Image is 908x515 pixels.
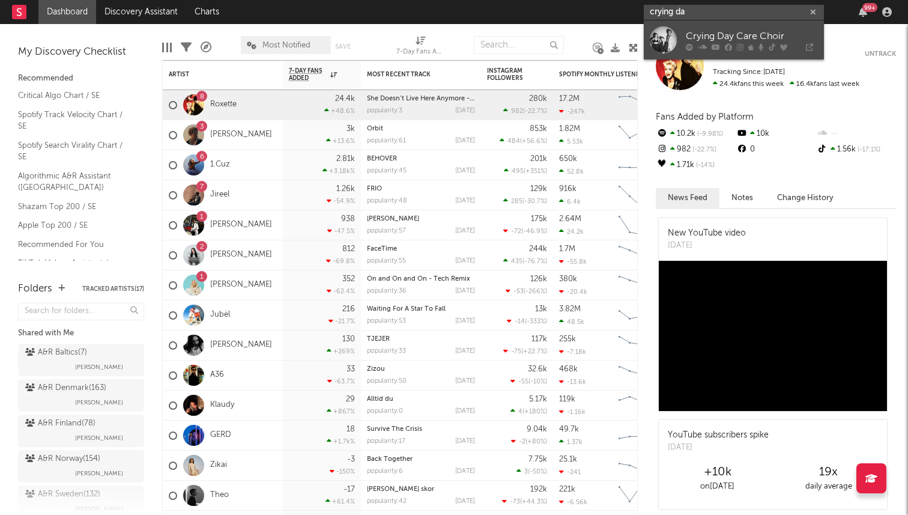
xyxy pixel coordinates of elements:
span: 495 [512,168,524,175]
div: -55.8k [559,258,587,266]
div: 17.2M [559,95,580,103]
div: Dina fula skor [367,486,475,493]
span: +351 % [525,168,545,175]
span: 3 [524,469,528,475]
span: -53 [513,288,524,295]
input: Search... [474,36,564,54]
div: [DATE] [668,442,769,454]
div: Survive The Crisis [367,426,475,433]
span: -2 [519,439,525,445]
div: 99 + [862,3,877,12]
div: -54.9 % [327,197,355,205]
div: 7-Day Fans Added (7-Day Fans Added) [396,45,444,59]
div: ( ) [507,317,547,325]
div: Edit Columns [162,30,172,65]
div: 52.8k [559,168,584,175]
a: Waiting For A Star To Fall [367,306,446,312]
div: [DATE] [455,228,475,234]
div: FaceTime [367,246,475,252]
div: on [DATE] [662,480,773,494]
a: A&R Denmark(163)[PERSON_NAME] [18,379,144,412]
div: ( ) [503,197,547,205]
div: A&R Norway ( 154 ) [25,452,100,466]
div: -21.7 % [328,317,355,325]
button: Tracked Artists(17) [82,286,144,292]
svg: Chart title [613,150,667,180]
svg: Chart title [613,210,667,240]
svg: Chart title [613,361,667,391]
div: -241 [559,468,581,476]
div: 216 [342,305,355,313]
div: [DATE] [455,108,475,114]
div: ( ) [504,167,547,175]
a: [PERSON_NAME] [210,280,272,290]
div: Filters [181,30,192,65]
div: Shared with Me [18,326,144,341]
div: Instagram Followers [487,67,529,82]
div: [DATE] [455,138,475,144]
div: ( ) [503,347,547,355]
a: A&R Norway(154)[PERSON_NAME] [18,450,144,483]
div: 192k [530,486,547,493]
div: 5.53k [559,138,583,145]
a: Back Together [367,456,413,463]
span: 24.4k fans this week [713,81,784,88]
span: -72 [511,228,521,235]
div: +269 % [327,347,355,355]
div: Recommended [18,72,144,86]
span: -50 % [530,469,545,475]
div: [DATE] [455,318,475,325]
button: Change History [765,188,846,208]
div: 10k [736,126,816,142]
svg: Chart title [613,481,667,511]
span: +80 % [527,439,545,445]
div: [DATE] [455,258,475,264]
a: Recommended For You [18,238,132,251]
div: -17 [344,486,355,493]
div: [DATE] [455,498,475,505]
div: -1.16k [559,408,586,416]
a: TJEJER [367,336,390,343]
div: 130 [342,335,355,343]
div: 255k [559,335,576,343]
div: +1.7k % [327,437,355,445]
div: A&R Finland ( 78 ) [25,416,95,431]
div: popularity: 33 [367,348,406,355]
div: 1.37k [559,438,583,446]
div: +10k [662,465,773,480]
div: 201k [530,155,547,163]
a: Roxette [210,100,237,110]
div: A&R Sweden ( 132 ) [25,487,100,502]
button: Notes [719,188,765,208]
div: 982 [656,142,736,157]
div: [DATE] [455,348,475,355]
div: popularity: 55 [367,258,406,264]
div: 33 [347,365,355,373]
div: 853k [530,125,547,133]
div: 1.7M [559,245,575,253]
div: 10.2k [656,126,736,142]
a: FRIO [367,186,382,192]
a: TikTok Videos Assistant / [GEOGRAPHIC_DATA] [18,257,132,281]
span: -55 [518,379,528,385]
div: daily average [773,480,884,494]
div: Most Recent Track [367,71,457,78]
div: 244k [529,245,547,253]
span: -10 % [530,379,545,385]
div: popularity: 48 [367,198,407,204]
a: [PERSON_NAME] [210,220,272,230]
a: [PERSON_NAME] [210,250,272,260]
div: [DATE] [455,468,475,475]
svg: Chart title [613,90,667,120]
div: popularity: 45 [367,168,407,174]
div: [DATE] [455,378,475,385]
div: popularity: 0 [367,408,403,415]
div: +48.6 % [324,107,355,115]
div: 48.5k [559,318,584,326]
div: 1.82M [559,125,580,133]
svg: Chart title [613,120,667,150]
div: On and On and On - Tech Remix [367,276,475,282]
a: Algorithmic A&R Assistant ([GEOGRAPHIC_DATA]) [18,169,132,194]
div: [DATE] [668,240,746,252]
a: Crying Day Care Choir [644,20,824,59]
